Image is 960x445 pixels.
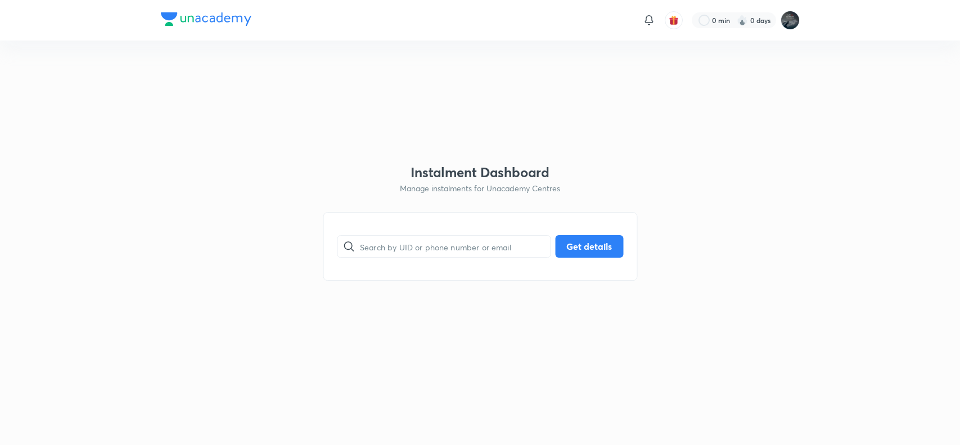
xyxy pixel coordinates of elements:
[665,11,683,29] button: avatar
[161,12,251,29] a: Company Logo
[400,182,560,194] p: Manage instalments for Unacademy Centres
[555,235,623,258] button: Get details
[781,11,800,30] img: Subrahmanyam Mopidevi
[360,232,550,261] input: Search by UID or phone number or email
[411,164,549,181] h3: Instalment Dashboard
[161,12,251,26] img: Company Logo
[737,15,748,26] img: streak
[669,15,679,25] img: avatar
